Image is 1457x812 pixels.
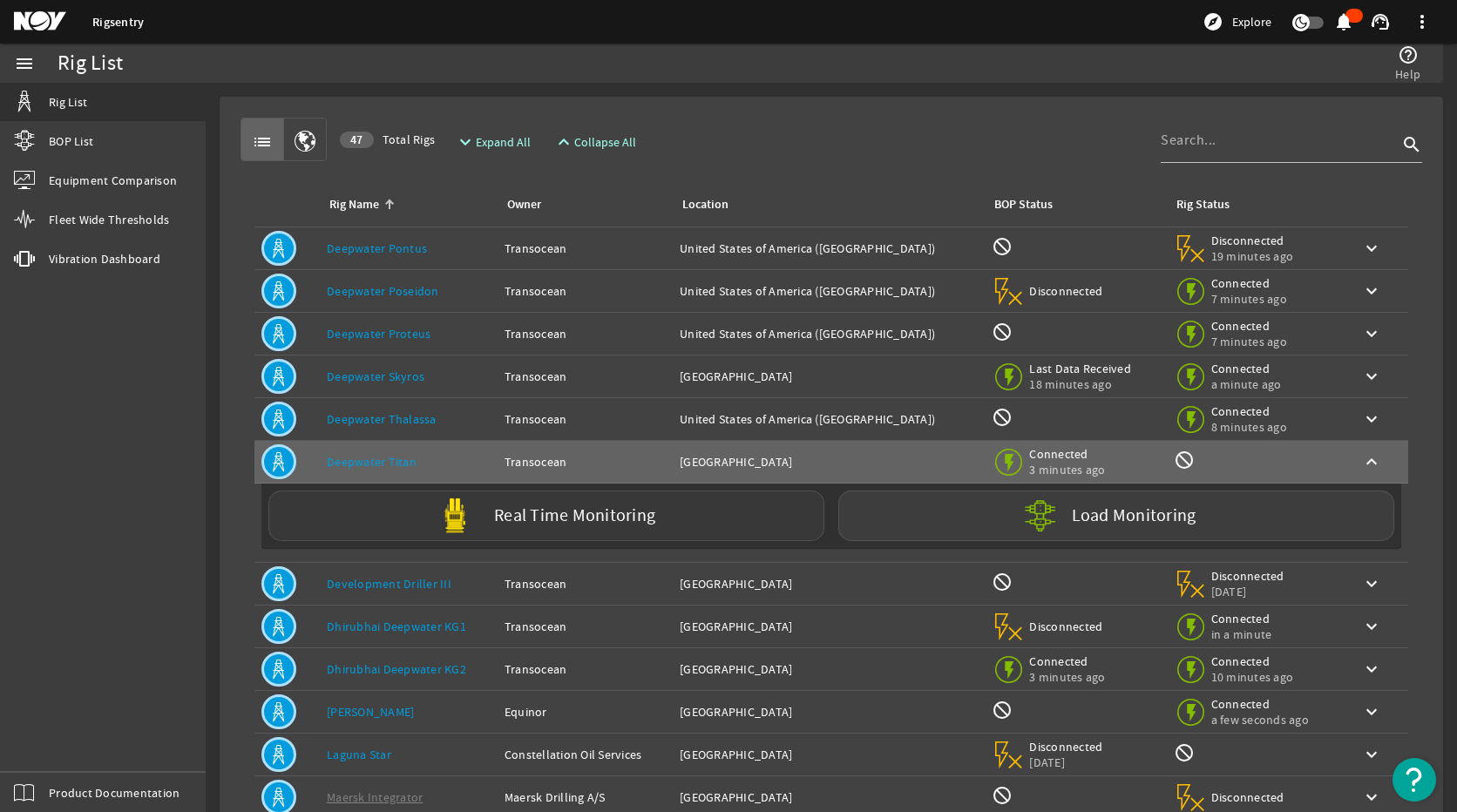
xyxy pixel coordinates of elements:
[1196,8,1278,36] button: Explore
[505,746,666,763] div: Constellation Oil Services
[1029,446,1105,462] span: Connected
[261,491,831,541] a: Real Time Monitoring
[1361,744,1382,765] mat-icon: keyboard_arrow_down
[680,240,978,257] div: United States of America ([GEOGRAPHIC_DATA])
[992,236,1013,257] mat-icon: BOP Monitoring not available for this rig
[1361,281,1382,301] mat-icon: keyboard_arrow_down
[1211,419,1287,435] span: 8 minutes ago
[680,282,978,300] div: United States of America ([GEOGRAPHIC_DATA])
[1211,275,1287,291] span: Connected
[327,195,484,214] div: Rig Name
[340,131,435,148] span: Total Rigs
[1174,742,1195,763] mat-icon: Rig Monitoring not available for this rig
[327,704,414,720] a: [PERSON_NAME]
[1361,451,1382,472] mat-icon: keyboard_arrow_up
[1401,134,1422,155] i: search
[1361,238,1382,259] mat-icon: keyboard_arrow_down
[1176,195,1230,214] div: Rig Status
[505,368,666,385] div: Transocean
[14,53,35,74] mat-icon: menu
[327,789,423,805] a: Maersk Integrator
[680,746,978,763] div: [GEOGRAPHIC_DATA]
[680,660,978,678] div: [GEOGRAPHIC_DATA]
[327,619,466,634] a: Dhirubhai Deepwater KG1
[1361,659,1382,680] mat-icon: keyboard_arrow_down
[505,453,666,470] div: Transocean
[1211,669,1294,685] span: 10 minutes ago
[1211,696,1309,712] span: Connected
[327,283,439,299] a: Deepwater Poseidon
[327,576,451,592] a: Development Driller III
[1232,13,1271,30] span: Explore
[327,661,466,677] a: Dhirubhai Deepwater KG2
[1029,376,1131,392] span: 18 minutes ago
[1203,11,1223,32] mat-icon: explore
[680,410,978,428] div: United States of America ([GEOGRAPHIC_DATA])
[574,133,636,151] span: Collapse All
[327,326,430,342] a: Deepwater Proteus
[680,703,978,721] div: [GEOGRAPHIC_DATA]
[992,785,1013,806] mat-icon: BOP Monitoring not available for this rig
[505,282,666,300] div: Transocean
[1029,653,1105,669] span: Connected
[1029,669,1105,685] span: 3 minutes ago
[1211,568,1285,584] span: Disconnected
[507,195,541,214] div: Owner
[994,195,1053,214] div: BOP Status
[1211,626,1285,642] span: in a minute
[1361,616,1382,637] mat-icon: keyboard_arrow_down
[680,195,971,214] div: Location
[1361,573,1382,594] mat-icon: keyboard_arrow_down
[1029,361,1131,376] span: Last Data Received
[1211,376,1285,392] span: a minute ago
[327,747,391,762] a: Laguna Star
[1211,233,1294,248] span: Disconnected
[455,132,469,152] mat-icon: expand_more
[1211,334,1287,349] span: 7 minutes ago
[1211,361,1285,376] span: Connected
[680,368,978,385] div: [GEOGRAPHIC_DATA]
[505,410,666,428] div: Transocean
[1333,11,1354,32] mat-icon: notifications
[329,195,379,214] div: Rig Name
[680,575,978,592] div: [GEOGRAPHIC_DATA]
[992,572,1013,592] mat-icon: BOP Monitoring not available for this rig
[1211,318,1287,334] span: Connected
[1211,291,1287,307] span: 7 minutes ago
[992,321,1013,342] mat-icon: BOP Monitoring not available for this rig
[1398,44,1419,65] mat-icon: help_outline
[1401,1,1443,43] button: more_vert
[505,703,666,721] div: Equinor
[1361,701,1382,722] mat-icon: keyboard_arrow_down
[448,126,538,158] button: Expand All
[1361,366,1382,387] mat-icon: keyboard_arrow_down
[1361,409,1382,430] mat-icon: keyboard_arrow_down
[1161,130,1398,151] input: Search...
[494,507,655,525] label: Real Time Monitoring
[49,132,93,150] span: BOP List
[1029,283,1103,299] span: Disconnected
[14,248,35,269] mat-icon: vibration
[1211,403,1287,419] span: Connected
[327,369,424,384] a: Deepwater Skyros
[505,788,666,806] div: Maersk Drilling A/S
[680,618,978,635] div: [GEOGRAPHIC_DATA]
[476,133,531,151] span: Expand All
[1361,787,1382,808] mat-icon: keyboard_arrow_down
[680,788,978,806] div: [GEOGRAPHIC_DATA]
[327,240,427,256] a: Deepwater Pontus
[505,240,666,257] div: Transocean
[992,407,1013,428] mat-icon: BOP Monitoring not available for this rig
[92,14,144,30] a: Rigsentry
[553,132,567,152] mat-icon: expand_less
[252,132,273,152] mat-icon: list
[49,250,160,267] span: Vibration Dashboard
[1029,739,1103,754] span: Disconnected
[546,126,643,158] button: Collapse All
[1174,450,1195,470] mat-icon: Rig Monitoring not available for this rig
[1211,712,1309,727] span: a few seconds ago
[1211,611,1285,626] span: Connected
[505,575,666,592] div: Transocean
[49,93,87,111] span: Rig List
[680,325,978,342] div: United States of America ([GEOGRAPHIC_DATA])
